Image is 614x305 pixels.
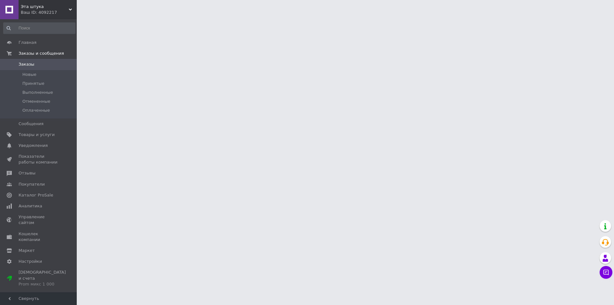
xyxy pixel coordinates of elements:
span: Аналитика [19,203,42,209]
span: Показатели работы компании [19,154,59,165]
span: Эта штука [21,4,69,10]
span: Заказы [19,61,34,67]
span: Оплаченные [22,108,50,113]
span: Товары и услуги [19,132,55,138]
button: Чат с покупателем [600,266,612,279]
div: Ваш ID: 4092217 [21,10,77,15]
div: Prom микс 1 000 [19,281,66,287]
span: Отмененные [22,99,50,104]
span: Покупатели [19,181,45,187]
span: Новые [22,72,36,77]
span: Выполненные [22,90,53,95]
span: Управление сайтом [19,214,59,226]
span: Отзывы [19,170,35,176]
input: Поиск [3,22,75,34]
span: Принятые [22,81,44,86]
span: Настройки [19,259,42,264]
span: Кошелек компании [19,231,59,243]
span: Уведомления [19,143,48,148]
span: Сообщения [19,121,43,127]
span: Каталог ProSale [19,192,53,198]
span: Маркет [19,248,35,253]
span: [DEMOGRAPHIC_DATA] и счета [19,269,66,287]
span: Главная [19,40,36,45]
span: Заказы и сообщения [19,51,64,56]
